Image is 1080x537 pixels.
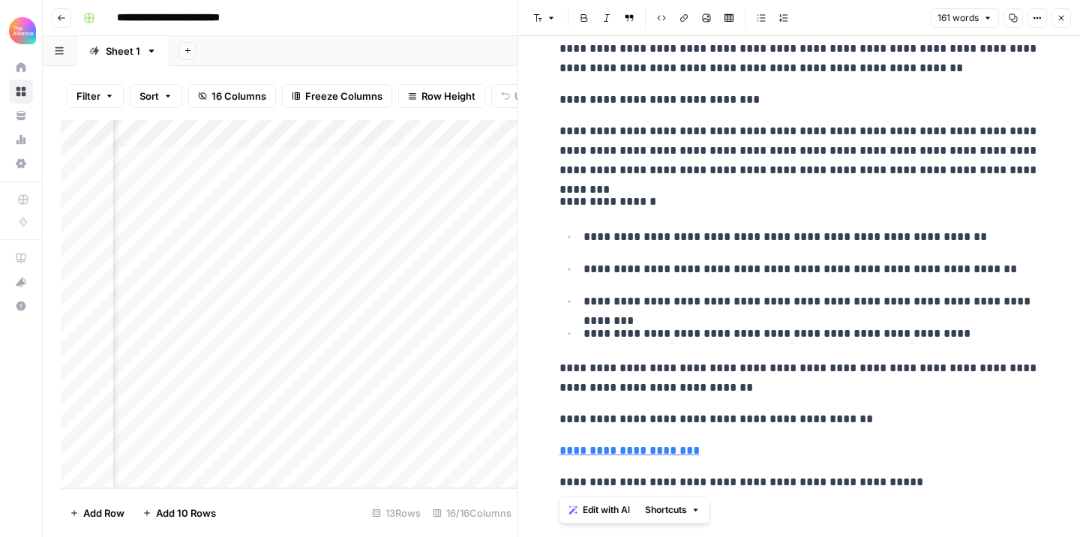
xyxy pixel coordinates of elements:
button: Shortcuts [639,500,706,520]
button: Edit with AI [563,500,636,520]
a: Home [9,55,33,79]
button: Sort [130,84,182,108]
a: Your Data [9,103,33,127]
a: Usage [9,127,33,151]
a: AirOps Academy [9,246,33,270]
span: Add 10 Rows [156,505,216,520]
span: Freeze Columns [305,88,382,103]
span: Shortcuts [645,503,687,517]
div: 13 Rows [366,501,427,525]
div: Sheet 1 [106,43,140,58]
button: 16 Columns [188,84,276,108]
span: 16 Columns [211,88,266,103]
button: Filter [67,84,124,108]
button: Add 10 Rows [133,501,225,525]
button: Help + Support [9,294,33,318]
span: 161 words [937,11,979,25]
a: Sheet 1 [76,36,169,66]
button: Freeze Columns [282,84,392,108]
span: Sort [139,88,159,103]
button: What's new? [9,270,33,294]
span: Edit with AI [583,503,630,517]
button: Row Height [398,84,485,108]
button: Undo [491,84,550,108]
img: Alliance Logo [9,17,36,44]
button: Workspace: Alliance [9,12,33,49]
a: Settings [9,151,33,175]
span: Add Row [83,505,124,520]
div: 16/16 Columns [427,501,517,525]
span: Filter [76,88,100,103]
a: Browse [9,79,33,103]
button: Add Row [61,501,133,525]
div: What's new? [10,271,32,293]
span: Row Height [421,88,475,103]
button: 161 words [931,8,999,28]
